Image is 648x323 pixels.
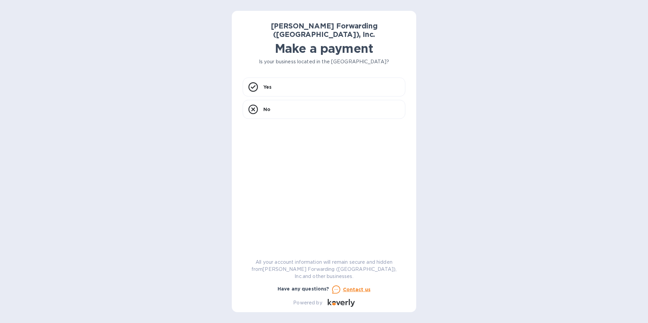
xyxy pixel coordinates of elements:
p: No [263,106,270,113]
p: Is your business located in the [GEOGRAPHIC_DATA]? [243,58,405,65]
u: Contact us [343,287,371,292]
p: Powered by [293,299,322,306]
b: [PERSON_NAME] Forwarding ([GEOGRAPHIC_DATA]), Inc. [271,22,378,39]
p: All your account information will remain secure and hidden from [PERSON_NAME] Forwarding ([GEOGRA... [243,259,405,280]
h1: Make a payment [243,41,405,56]
b: Have any questions? [278,286,329,292]
p: Yes [263,84,271,90]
